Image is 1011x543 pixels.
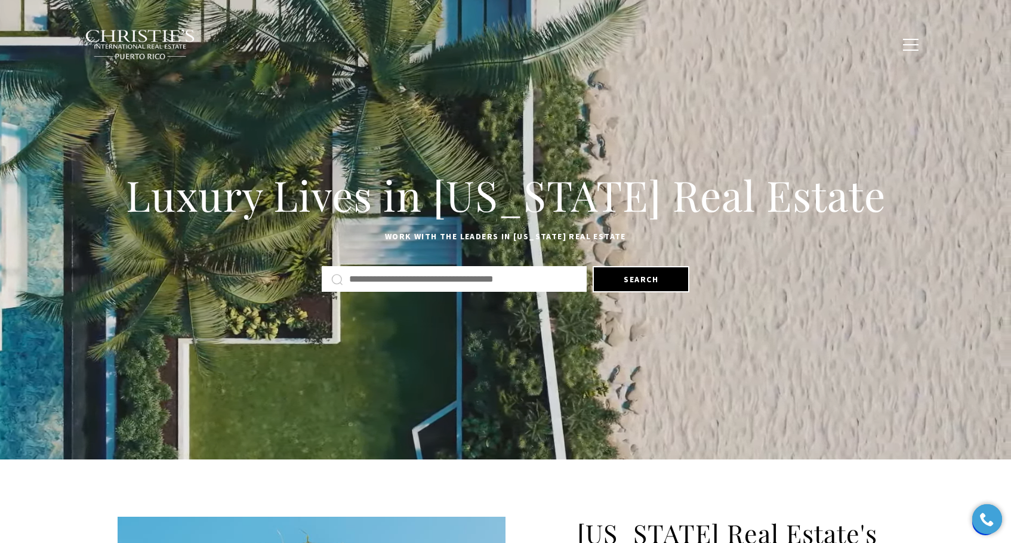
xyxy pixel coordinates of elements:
input: Search by Address, City, or Neighborhood [349,271,577,287]
img: Christie's International Real Estate black text logo [85,29,196,60]
h1: Luxury Lives in [US_STATE] Real Estate [118,169,893,221]
button: button [895,27,926,62]
p: Work with the leaders in [US_STATE] Real Estate [118,230,893,244]
button: Search [593,266,689,292]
